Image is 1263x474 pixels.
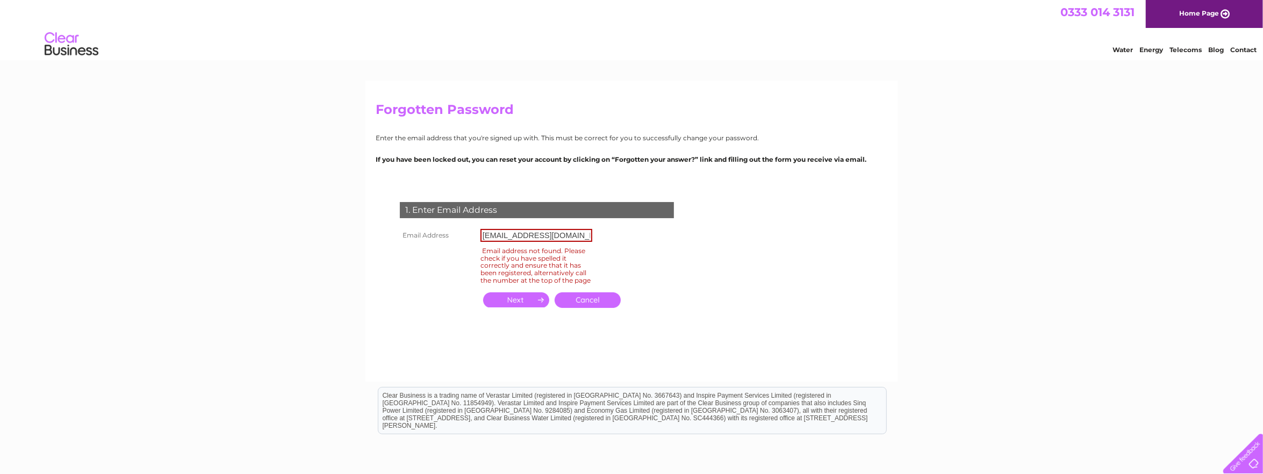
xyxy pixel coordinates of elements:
div: Clear Business is a trading name of Verastar Limited (registered in [GEOGRAPHIC_DATA] No. 3667643... [378,6,886,52]
th: Email Address [397,226,478,245]
p: If you have been locked out, you can reset your account by clicking on “Forgotten your answer?” l... [376,154,887,164]
div: 1. Enter Email Address [400,202,674,218]
a: Energy [1139,46,1163,54]
img: logo.png [44,28,99,61]
a: Telecoms [1169,46,1202,54]
a: Contact [1230,46,1257,54]
h2: Forgotten Password [376,102,887,123]
a: Cancel [555,292,621,308]
a: Water [1113,46,1133,54]
a: Blog [1208,46,1224,54]
div: Email address not found. Please check if you have spelled it correctly and ensure that it has bee... [480,245,592,286]
p: Enter the email address that you're signed up with. This must be correct for you to successfully ... [376,133,887,143]
a: 0333 014 3131 [1060,5,1135,19]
